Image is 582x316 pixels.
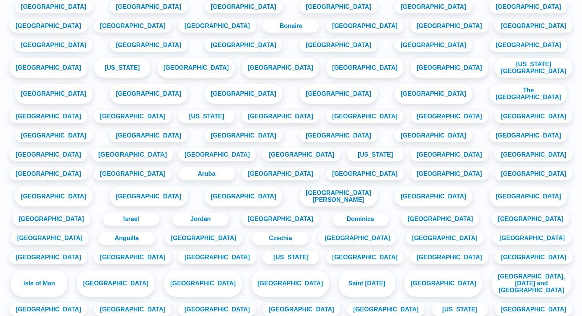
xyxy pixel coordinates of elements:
[15,0,93,13] a: [GEOGRAPHIC_DATA]
[164,270,242,297] a: [GEOGRAPHIC_DATA]
[326,58,404,78] a: [GEOGRAPHIC_DATA]
[495,167,572,180] a: [GEOGRAPHIC_DATA]
[489,187,567,206] a: [GEOGRAPHIC_DATA]
[11,232,89,245] a: [GEOGRAPHIC_DATA]
[489,39,567,52] a: [GEOGRAPHIC_DATA]
[242,110,320,123] a: [GEOGRAPHIC_DATA]
[300,84,377,104] a: [GEOGRAPHIC_DATA]
[252,232,309,245] a: Czechia
[300,129,377,142] a: [GEOGRAPHIC_DATA]
[401,213,479,226] a: [GEOGRAPHIC_DATA]
[404,270,482,297] a: [GEOGRAPHIC_DATA]
[242,167,320,180] a: [GEOGRAPHIC_DATA]
[205,0,282,13] a: [GEOGRAPHIC_DATA]
[495,148,572,161] a: [GEOGRAPHIC_DATA]
[251,270,329,297] a: [GEOGRAPHIC_DATA]
[318,232,396,245] a: [GEOGRAPHIC_DATA]
[15,84,93,104] a: [GEOGRAPHIC_DATA]
[326,251,404,264] a: [GEOGRAPHIC_DATA]
[110,129,187,142] a: [GEOGRAPHIC_DATA]
[489,0,567,13] a: [GEOGRAPHIC_DATA]
[332,213,389,226] a: Dominica
[178,110,235,123] a: [US_STATE]
[300,39,377,52] a: [GEOGRAPHIC_DATA]
[205,129,282,142] a: [GEOGRAPHIC_DATA]
[489,129,567,142] a: [GEOGRAPHIC_DATA]
[411,148,488,161] a: [GEOGRAPHIC_DATA]
[110,84,187,104] a: [GEOGRAPHIC_DATA]
[242,213,320,226] a: [GEOGRAPHIC_DATA]
[493,232,571,245] a: [GEOGRAPHIC_DATA]
[10,251,87,264] a: [GEOGRAPHIC_DATA]
[411,251,488,264] a: [GEOGRAPHIC_DATA]
[110,39,187,52] a: [GEOGRAPHIC_DATA]
[339,270,395,297] a: Saint [DATE]
[495,251,572,264] a: [GEOGRAPHIC_DATA]
[205,84,282,104] a: [GEOGRAPHIC_DATA]
[347,148,404,161] a: [US_STATE]
[15,129,93,142] a: [GEOGRAPHIC_DATA]
[411,58,488,78] a: [GEOGRAPHIC_DATA]
[172,213,229,226] a: Jordan
[326,167,404,180] a: [GEOGRAPHIC_DATA]
[262,20,319,33] a: Bonaire
[178,251,256,264] a: [GEOGRAPHIC_DATA]
[15,39,93,52] a: [GEOGRAPHIC_DATA]
[242,58,320,78] a: [GEOGRAPHIC_DATA]
[94,167,171,180] a: [GEOGRAPHIC_DATA]
[178,167,235,180] a: Aruba
[94,20,171,33] a: [GEOGRAPHIC_DATA]
[157,58,235,78] a: [GEOGRAPHIC_DATA]
[110,187,187,206] a: [GEOGRAPHIC_DATA]
[77,270,155,297] a: [GEOGRAPHIC_DATA]
[10,148,87,161] a: [GEOGRAPHIC_DATA]
[10,20,87,33] a: [GEOGRAPHIC_DATA]
[347,303,425,316] a: [GEOGRAPHIC_DATA]
[395,84,472,104] a: [GEOGRAPHIC_DATA]
[205,39,282,52] a: [GEOGRAPHIC_DATA]
[11,270,67,297] a: Isle of Man
[10,110,87,123] a: [GEOGRAPHIC_DATA]
[489,84,567,104] a: The [GEOGRAPHIC_DATA]
[178,148,256,161] a: [GEOGRAPHIC_DATA]
[13,213,90,226] a: [GEOGRAPHIC_DATA]
[300,0,377,13] a: [GEOGRAPHIC_DATA]
[262,251,319,264] a: [US_STATE]
[103,213,160,226] a: Israel
[326,110,404,123] a: [GEOGRAPHIC_DATA]
[94,110,171,123] a: [GEOGRAPHIC_DATA]
[110,0,187,13] a: [GEOGRAPHIC_DATA]
[10,303,87,316] a: [GEOGRAPHIC_DATA]
[300,187,377,206] a: [GEOGRAPHIC_DATA][PERSON_NAME]
[178,303,256,316] a: [GEOGRAPHIC_DATA]
[495,110,572,123] a: [GEOGRAPHIC_DATA]
[94,251,171,264] a: [GEOGRAPHIC_DATA]
[495,58,572,78] a: [US_STATE][GEOGRAPHIC_DATA]
[178,20,256,33] a: [GEOGRAPHIC_DATA]
[10,58,87,78] a: [GEOGRAPHIC_DATA]
[92,148,173,162] a: [GEOGRAPHIC_DATA]
[94,303,171,316] a: [GEOGRAPHIC_DATA]
[94,58,150,78] a: [US_STATE]
[411,167,488,180] a: [GEOGRAPHIC_DATA]
[395,187,472,206] a: [GEOGRAPHIC_DATA]
[98,232,155,245] a: Anguilla
[495,20,572,33] a: [GEOGRAPHIC_DATA]
[395,129,472,142] a: [GEOGRAPHIC_DATA]
[395,0,472,13] a: [GEOGRAPHIC_DATA]
[262,303,340,316] a: [GEOGRAPHIC_DATA]
[411,20,488,33] a: [GEOGRAPHIC_DATA]
[411,110,488,123] a: [GEOGRAPHIC_DATA]
[10,167,87,180] a: [GEOGRAPHIC_DATA]
[492,270,571,297] a: [GEOGRAPHIC_DATA], [DATE] and [GEOGRAPHIC_DATA]
[406,232,484,245] a: [GEOGRAPHIC_DATA]
[326,20,404,33] a: [GEOGRAPHIC_DATA]
[205,187,282,206] a: [GEOGRAPHIC_DATA]
[262,148,340,161] a: [GEOGRAPHIC_DATA]
[492,213,569,226] a: [GEOGRAPHIC_DATA]
[15,187,93,206] a: [GEOGRAPHIC_DATA]
[395,39,472,52] a: [GEOGRAPHIC_DATA]
[495,303,572,316] a: [GEOGRAPHIC_DATA]
[432,303,488,316] a: [US_STATE]
[165,232,243,245] a: [GEOGRAPHIC_DATA]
